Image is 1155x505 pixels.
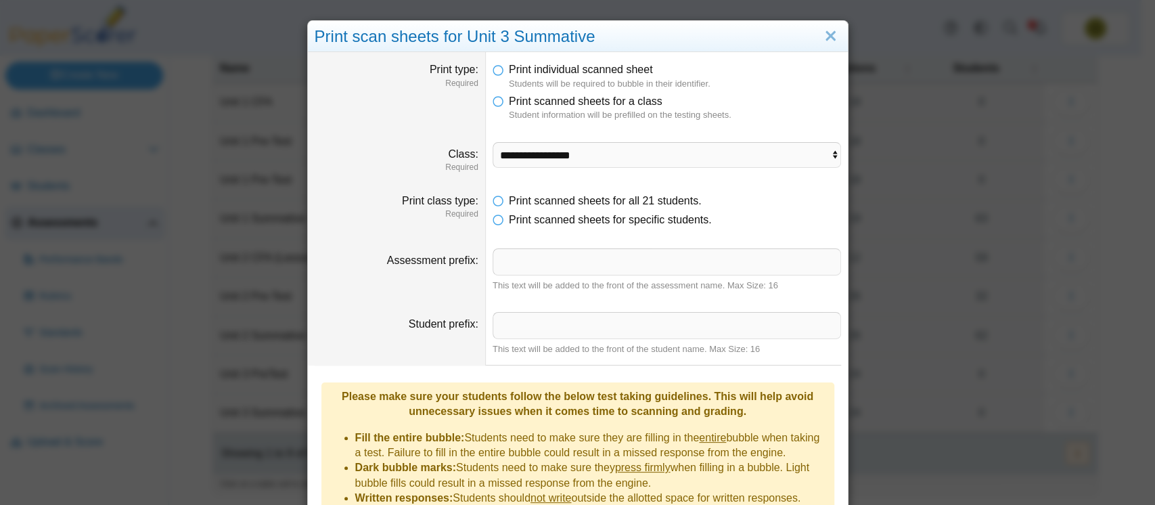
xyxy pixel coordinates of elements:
[315,78,478,89] dfn: Required
[509,109,841,121] dfn: Student information will be prefilled on the testing sheets.
[308,21,848,53] div: Print scan sheets for Unit 3 Summative
[430,64,478,75] label: Print type
[402,195,478,206] label: Print class type
[699,432,726,443] u: entire
[493,343,841,355] div: This text will be added to the front of the student name. Max Size: 16
[409,318,478,330] label: Student prefix
[355,462,456,473] b: Dark bubble marks:
[315,162,478,173] dfn: Required
[493,280,841,292] div: This text will be added to the front of the assessment name. Max Size: 16
[355,460,828,491] li: Students need to make sure they when filling in a bubble. Light bubble fills could result in a mi...
[509,195,702,206] span: Print scanned sheets for all 21 students.
[387,255,478,266] label: Assessment prefix
[355,432,465,443] b: Fill the entire bubble:
[342,391,813,417] b: Please make sure your students follow the below test taking guidelines. This will help avoid unne...
[530,492,571,504] u: not write
[509,64,653,75] span: Print individual scanned sheet
[615,462,671,473] u: press firmly
[820,25,841,48] a: Close
[355,492,453,504] b: Written responses:
[315,208,478,220] dfn: Required
[509,78,841,90] dfn: Students will be required to bubble in their identifier.
[509,214,712,225] span: Print scanned sheets for specific students.
[509,95,662,107] span: Print scanned sheets for a class
[355,431,828,461] li: Students need to make sure they are filling in the bubble when taking a test. Failure to fill in ...
[448,148,478,160] label: Class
